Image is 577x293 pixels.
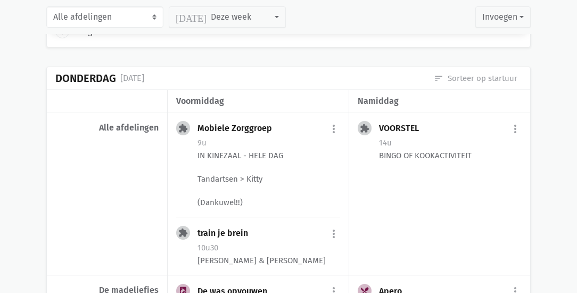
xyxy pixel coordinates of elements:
i: extension [178,124,188,133]
div: train je brein [197,228,257,239]
div: IN KINEZAAL - HELE DAG Tandartsen > Kitty (Dankuwel!!) [197,150,340,208]
span: 9u [197,138,207,148]
a: Sorteer op startuur [434,72,517,84]
i: [DATE] [176,12,207,22]
div: BINGO OF KOOKACTIVITEIT [379,150,522,161]
div: [DATE] [120,71,144,85]
div: VOORSTEL [379,123,427,134]
button: Invoegen [475,6,531,28]
span: 14u [379,138,392,148]
button: Deze week [169,6,286,28]
i: sort [434,74,443,83]
i: extension [360,124,369,133]
div: namiddag [358,94,522,108]
div: voormiddag [176,94,340,108]
span: 10u30 [197,243,218,253]
i: extension [178,228,188,238]
div: Mobiele Zorggroep [197,123,281,134]
div: Donderdag [55,72,116,85]
div: [PERSON_NAME] & [PERSON_NAME] [197,255,340,266]
div: Alle afdelingen [55,123,159,133]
